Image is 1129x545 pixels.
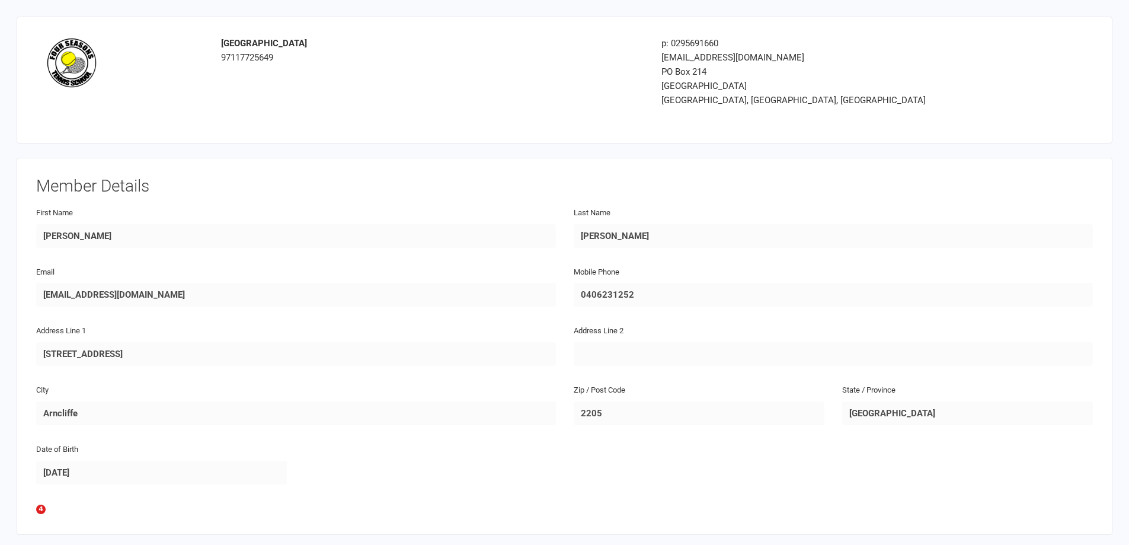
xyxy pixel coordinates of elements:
strong: [GEOGRAPHIC_DATA] [221,38,307,49]
label: State / Province [842,384,895,397]
div: p: 0295691660 [661,36,996,50]
div: PO Box 214 [661,65,996,79]
label: Address Line 1 [36,325,86,337]
div: [GEOGRAPHIC_DATA] [661,79,996,93]
div: [EMAIL_ADDRESS][DOMAIN_NAME] [661,50,996,65]
label: Email [36,266,55,279]
label: Date of Birth [36,444,78,456]
h3: Member Details [36,177,1093,196]
span: 4 [36,505,46,514]
label: Mobile Phone [574,266,619,279]
label: Last Name [574,207,610,219]
label: Zip / Post Code [574,384,625,397]
iframe: Intercom live chat [12,505,40,533]
div: 97117725649 [221,36,644,65]
label: Address Line 2 [574,325,623,337]
label: City [36,384,49,397]
label: First Name [36,207,73,219]
div: [GEOGRAPHIC_DATA], [GEOGRAPHIC_DATA], [GEOGRAPHIC_DATA] [661,93,996,107]
img: image1673230486.png [45,36,98,90]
